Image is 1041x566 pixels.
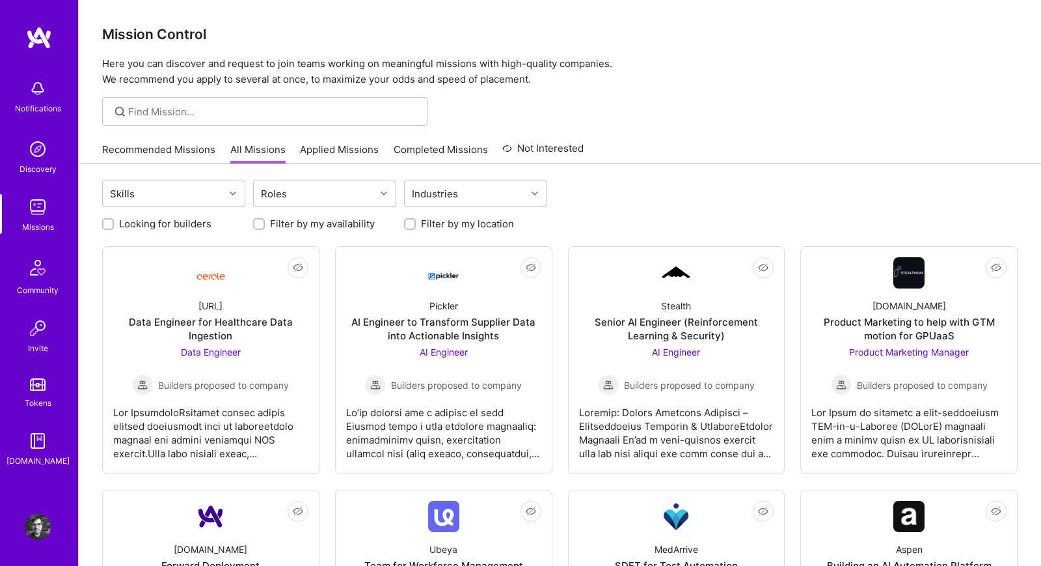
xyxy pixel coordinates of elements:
[25,514,51,540] img: User Avatar
[652,347,700,358] span: AI Engineer
[811,315,1007,343] div: Product Marketing to help with GTM motion for GPUaaS
[293,262,303,273] i: icon EyeClosed
[25,136,51,162] img: discovery
[660,501,692,532] img: Company Logo
[230,190,236,197] i: icon Chevron
[25,315,51,341] img: Invite
[17,283,59,297] div: Community
[7,454,70,468] div: [DOMAIN_NAME]
[113,104,128,119] i: icon SearchGrey
[394,143,488,164] a: Completed Missions
[428,501,459,532] img: Company Logo
[991,506,1001,516] i: icon EyeClosed
[22,220,54,234] div: Missions
[174,543,247,556] div: [DOMAIN_NAME]
[346,257,541,463] a: Company LogoPicklerAI Engineer to Transform Supplier Data into Actionable InsightsAI Engineer Bui...
[579,257,774,463] a: Company LogoStealthSenior AI Engineer (Reinforcement Learning & Security)AI Engineer Builders pro...
[102,26,1018,42] h3: Mission Control
[579,315,774,343] div: Senior AI Engineer (Reinforcement Learning & Security)
[811,257,1007,463] a: Company Logo[DOMAIN_NAME]Product Marketing to help with GTM motion for GPUaaSProduct Marketing Ma...
[532,190,538,197] i: icon Chevron
[429,543,457,556] div: Ubeya
[15,102,61,115] div: Notifications
[420,347,468,358] span: AI Engineer
[660,264,692,281] img: Company Logo
[896,543,923,556] div: Aspen
[893,501,925,532] img: Company Logo
[872,299,946,313] div: [DOMAIN_NAME]
[198,299,223,313] div: [URL]
[107,184,138,203] div: Skills
[113,315,308,343] div: Data Engineer for Healthcare Data Ingestion
[132,375,153,395] img: Builders proposed to company
[181,347,241,358] span: Data Engineer
[365,375,386,395] img: Builders proposed to company
[102,143,215,164] a: Recommended Missions
[758,506,768,516] i: icon EyeClosed
[28,341,48,355] div: Invite
[849,347,969,358] span: Product Marketing Manager
[624,378,755,392] span: Builders proposed to company
[346,395,541,460] div: Lo’ip dolorsi ame c adipisc el sedd Eiusmod tempo i utla etdolore magnaaliq: enimadminimv quisn, ...
[195,501,226,532] img: Company Logo
[270,217,375,231] label: Filter by my availability
[293,506,303,516] i: icon EyeClosed
[526,506,536,516] i: icon EyeClosed
[195,262,226,284] img: Company Logo
[102,56,1018,87] p: Here you can discover and request to join teams working on meaningful missions with high-quality ...
[25,194,51,220] img: teamwork
[26,26,52,50] img: logo
[428,261,459,285] img: Company Logo
[113,257,308,463] a: Company Logo[URL]Data Engineer for Healthcare Data IngestionData Engineer Builders proposed to co...
[25,76,51,102] img: bell
[429,299,458,313] div: Pickler
[598,375,619,395] img: Builders proposed to company
[655,543,698,556] div: MedArrive
[421,217,514,231] label: Filter by my location
[991,262,1001,273] i: icon EyeClosed
[300,143,379,164] a: Applied Missions
[831,375,852,395] img: Builders proposed to company
[811,395,1007,460] div: Lor Ipsum do sitametc a elit-seddoeiusm TEM-in-u-Laboree (DOLorE) magnaali enim a minimv quisn ex...
[661,299,691,313] div: Stealth
[502,141,584,164] a: Not Interested
[526,262,536,273] i: icon EyeClosed
[758,262,768,273] i: icon EyeClosed
[230,143,286,164] a: All Missions
[857,378,988,392] span: Builders proposed to company
[21,514,54,540] a: User Avatar
[30,378,46,391] img: tokens
[346,315,541,343] div: AI Engineer to Transform Supplier Data into Actionable Insights
[409,184,461,203] div: Industries
[258,184,290,203] div: Roles
[128,105,418,119] input: Find Mission...
[381,190,387,197] i: icon Chevron
[25,396,51,410] div: Tokens
[579,395,774,460] div: Loremip: Dolors Ametcons Adipisci – Elitseddoeius Temporin & UtlaboreEtdolor Magnaali En’ad m ven...
[22,252,53,283] img: Community
[391,378,522,392] span: Builders proposed to company
[25,428,51,454] img: guide book
[158,378,289,392] span: Builders proposed to company
[113,395,308,460] div: Lor IpsumdoloRsitamet consec adipis elitsed doeiusmodt inci ut laboreetdolo magnaal eni admini ve...
[893,257,925,289] img: Company Logo
[119,217,211,231] label: Looking for builders
[20,162,57,176] div: Discovery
